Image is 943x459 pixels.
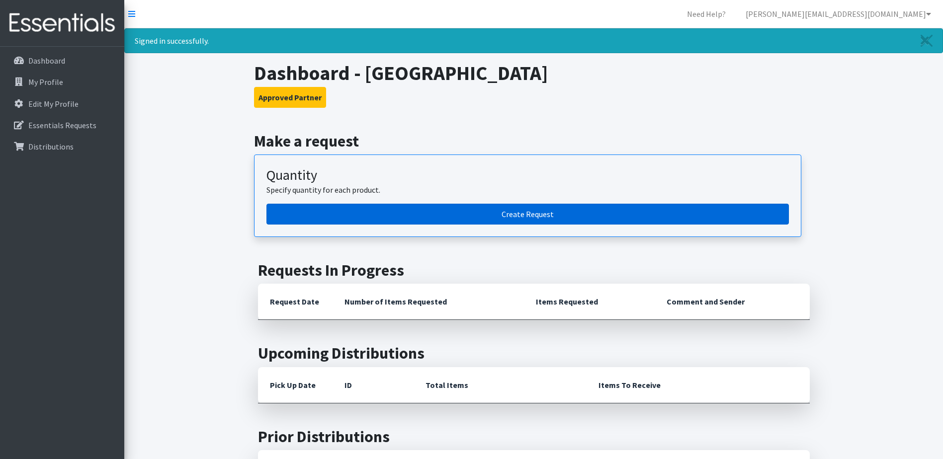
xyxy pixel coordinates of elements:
h2: Upcoming Distributions [258,344,810,363]
th: Items To Receive [587,367,810,403]
a: Essentials Requests [4,115,120,135]
th: Items Requested [524,284,655,320]
div: Signed in successfully. [124,28,943,53]
a: Close [911,29,943,53]
h2: Make a request [254,132,813,151]
p: Essentials Requests [28,120,96,130]
p: Specify quantity for each product. [266,184,789,196]
h2: Requests In Progress [258,261,810,280]
a: Create a request by quantity [266,204,789,225]
h3: Quantity [266,167,789,184]
a: Dashboard [4,51,120,71]
th: Pick Up Date [258,367,333,403]
h2: Prior Distributions [258,427,810,446]
h1: Dashboard - [GEOGRAPHIC_DATA] [254,61,813,85]
a: Edit My Profile [4,94,120,114]
th: Comment and Sender [655,284,809,320]
a: Distributions [4,137,120,156]
a: Need Help? [679,4,734,24]
button: Approved Partner [254,87,326,108]
th: Request Date [258,284,333,320]
th: Number of Items Requested [333,284,524,320]
p: Edit My Profile [28,99,79,109]
a: My Profile [4,72,120,92]
p: Distributions [28,142,74,152]
p: My Profile [28,77,63,87]
th: Total Items [414,367,587,403]
th: ID [333,367,414,403]
a: [PERSON_NAME][EMAIL_ADDRESS][DOMAIN_NAME] [738,4,939,24]
p: Dashboard [28,56,65,66]
img: HumanEssentials [4,6,120,40]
